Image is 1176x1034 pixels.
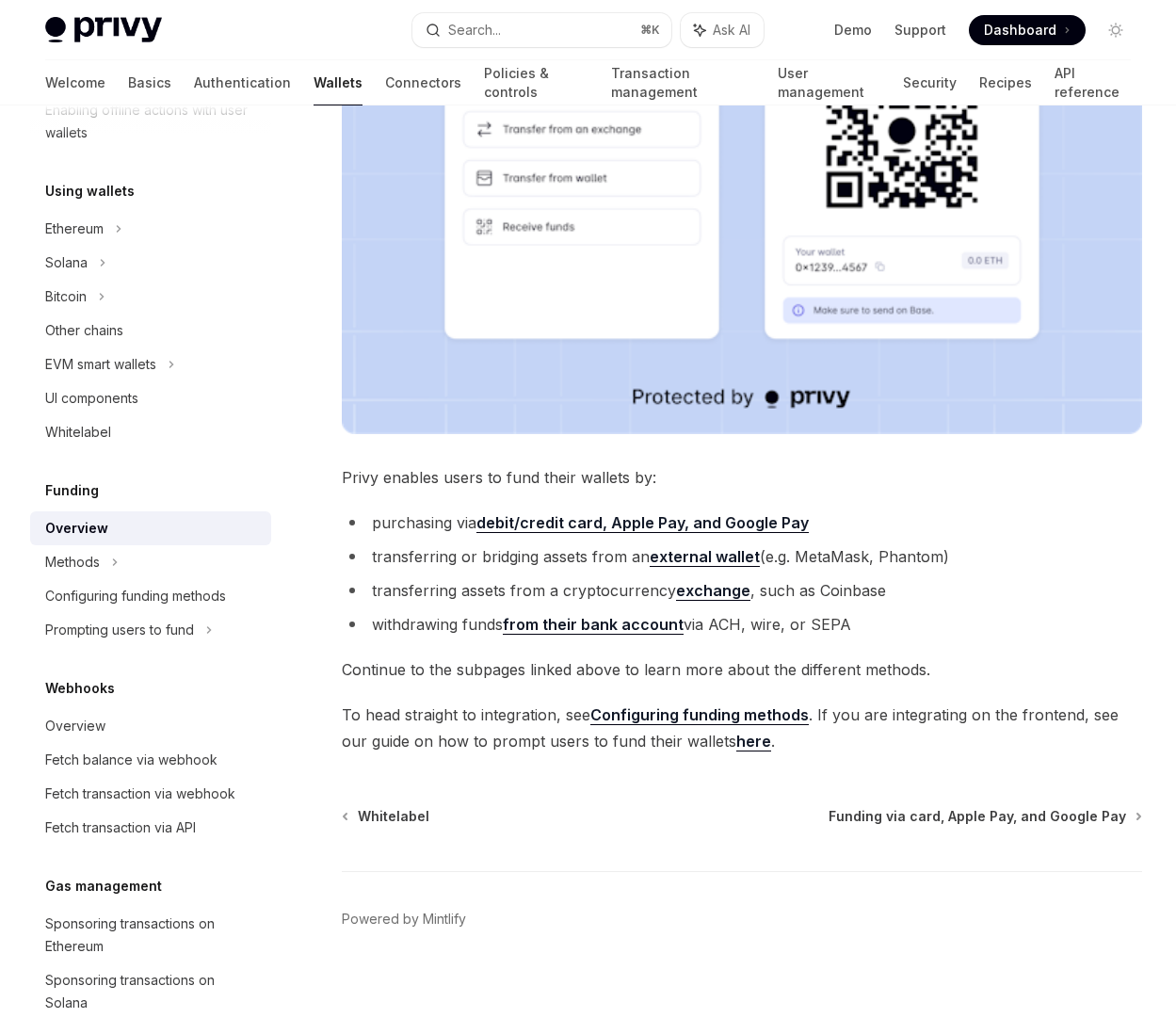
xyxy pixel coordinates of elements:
[45,180,135,202] h5: Using wallets
[829,807,1126,826] span: Funding via card, Apple Pay, and Google Pay
[984,21,1056,40] span: Dashboard
[45,285,87,308] div: Bitcoin
[30,963,271,1020] a: Sponsoring transactions on Solana
[358,807,429,826] span: Whitelabel
[611,60,755,105] a: Transaction management
[30,314,271,347] a: Other chains
[385,60,461,105] a: Connectors
[484,60,588,105] a: Policies & controls
[342,543,1142,570] li: transferring or bridging assets from an (e.g. MetaMask, Phantom)
[342,611,1142,638] li: withdrawing funds via ACH, wire, or SEPA
[342,910,466,929] a: Powered by Mintlify
[30,381,271,415] a: UI components
[713,21,750,40] span: Ask AI
[194,60,291,105] a: Authentication
[45,517,108,540] div: Overview
[1101,15,1131,45] button: Toggle dark mode
[503,615,684,635] a: from their bank account
[30,811,271,845] a: Fetch transaction via API
[344,807,429,826] a: Whitelabel
[476,513,809,533] a: debit/credit card, Apple Pay, and Google Pay
[640,23,660,38] span: ⌘ K
[45,479,99,502] h5: Funding
[650,547,760,566] strong: external wallet
[676,581,750,601] a: exchange
[45,551,100,574] div: Methods
[128,60,171,105] a: Basics
[30,415,271,449] a: Whitelabel
[30,777,271,811] a: Fetch transaction via webhook
[676,581,750,600] strong: exchange
[314,60,362,105] a: Wallets
[45,783,235,805] div: Fetch transaction via webhook
[45,619,194,641] div: Prompting users to fund
[45,353,156,376] div: EVM smart wallets
[650,547,760,567] a: external wallet
[448,19,501,41] div: Search...
[829,807,1140,826] a: Funding via card, Apple Pay, and Google Pay
[903,60,957,105] a: Security
[45,218,104,240] div: Ethereum
[342,464,1142,491] span: Privy enables users to fund their wallets by:
[45,677,115,700] h5: Webhooks
[979,60,1032,105] a: Recipes
[590,705,809,725] a: Configuring funding methods
[30,743,271,777] a: Fetch balance via webhook
[342,702,1142,754] span: To head straight to integration, see . If you are integrating on the frontend, see our guide on h...
[45,816,196,839] div: Fetch transaction via API
[45,60,105,105] a: Welcome
[30,579,271,613] a: Configuring funding methods
[45,251,88,274] div: Solana
[894,21,946,40] a: Support
[681,13,764,47] button: Ask AI
[736,732,771,751] a: here
[45,421,111,444] div: Whitelabel
[45,585,226,607] div: Configuring funding methods
[834,21,872,40] a: Demo
[45,875,162,897] h5: Gas management
[45,319,123,342] div: Other chains
[45,715,105,737] div: Overview
[45,749,217,771] div: Fetch balance via webhook
[45,17,162,43] img: light logo
[30,709,271,743] a: Overview
[45,913,260,958] div: Sponsoring transactions on Ethereum
[476,513,809,532] strong: debit/credit card, Apple Pay, and Google Pay
[1055,60,1131,105] a: API reference
[45,969,260,1014] div: Sponsoring transactions on Solana
[30,907,271,963] a: Sponsoring transactions on Ethereum
[45,387,138,410] div: UI components
[342,577,1142,604] li: transferring assets from a cryptocurrency , such as Coinbase
[778,60,880,105] a: User management
[342,656,1142,683] span: Continue to the subpages linked above to learn more about the different methods.
[30,511,271,545] a: Overview
[412,13,672,47] button: Search...⌘K
[969,15,1086,45] a: Dashboard
[342,509,1142,536] li: purchasing via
